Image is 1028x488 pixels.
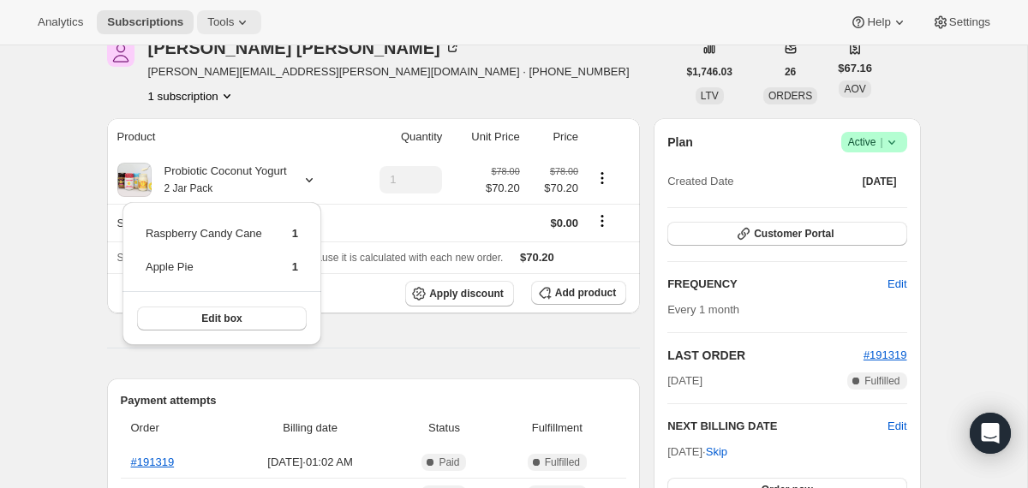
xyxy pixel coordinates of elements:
button: Shipping actions [589,211,616,230]
h2: Plan [667,134,693,151]
span: Fulfilled [545,455,580,469]
span: Help [867,15,890,29]
span: 1 [292,227,298,240]
span: Edit [888,276,906,293]
span: Status [400,420,487,437]
button: Help [840,10,917,34]
span: Subscriptions [107,15,183,29]
span: $0.00 [551,217,579,229]
th: Shipping [107,204,352,241]
span: Fulfillment [499,420,617,437]
img: product img [117,163,152,197]
h2: NEXT BILLING DATE [667,418,888,435]
span: AOV [844,83,865,95]
span: ORDERS [768,90,812,102]
span: Paid [439,455,459,469]
span: Skip [706,443,727,461]
span: | [880,135,882,149]
span: Add product [555,286,616,300]
span: 26 [785,65,796,79]
button: Tools [197,10,261,34]
button: #191319 [864,347,907,364]
span: Every 1 month [667,303,739,316]
span: Angela Rutkowski [107,39,134,67]
h2: FREQUENCY [667,276,888,293]
button: Product actions [148,87,236,104]
a: #191319 [864,348,907,361]
span: Created Date [667,173,733,190]
span: $70.20 [486,180,520,197]
span: [DATE] · [667,445,727,458]
span: [PERSON_NAME][EMAIL_ADDRESS][PERSON_NAME][DOMAIN_NAME] · [PHONE_NUMBER] [148,63,630,80]
button: Skip [696,438,738,466]
th: Quantity [351,118,447,156]
span: $70.20 [530,180,578,197]
th: Order [121,409,225,447]
div: [PERSON_NAME] [PERSON_NAME] [148,39,461,57]
td: Raspberry Candy Cane [145,224,263,256]
button: Add product [531,281,626,305]
span: Analytics [38,15,83,29]
button: Edit box [137,306,307,330]
button: Apply discount [405,281,514,306]
a: #191319 [131,455,175,468]
span: Fulfilled [864,374,899,388]
small: 2 Jar Pack [164,182,213,194]
button: Edit [877,271,917,298]
button: Edit [888,418,906,435]
button: Customer Portal [667,222,906,246]
span: LTV [701,90,719,102]
div: Probiotic Coconut Yogurt [152,163,287,197]
span: $70.20 [520,251,554,264]
span: [DATE] · 01:02 AM [230,454,391,471]
span: Tools [207,15,234,29]
span: 1 [292,260,298,273]
th: Price [525,118,583,156]
h2: Payment attempts [121,392,627,409]
span: Billing date [230,420,391,437]
h2: LAST ORDER [667,347,864,364]
span: [DATE] [667,372,702,390]
span: [DATE] [863,175,897,188]
th: Product [107,118,352,156]
span: Apply discount [429,287,504,301]
small: $78.00 [550,166,578,176]
button: $1,746.03 [677,60,743,84]
button: Product actions [589,169,616,187]
button: [DATE] [852,170,907,193]
span: $67.16 [838,60,872,77]
div: Open Intercom Messenger [970,413,1011,454]
button: Analytics [27,10,93,34]
span: Settings [949,15,990,29]
button: Subscriptions [97,10,194,34]
button: 26 [774,60,806,84]
span: Edit box [201,312,242,325]
small: $78.00 [492,166,520,176]
th: Unit Price [447,118,524,156]
button: Settings [922,10,1001,34]
span: Customer Portal [754,227,834,241]
td: Apple Pie [145,258,263,289]
span: $1,746.03 [687,65,732,79]
span: Active [848,134,900,151]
